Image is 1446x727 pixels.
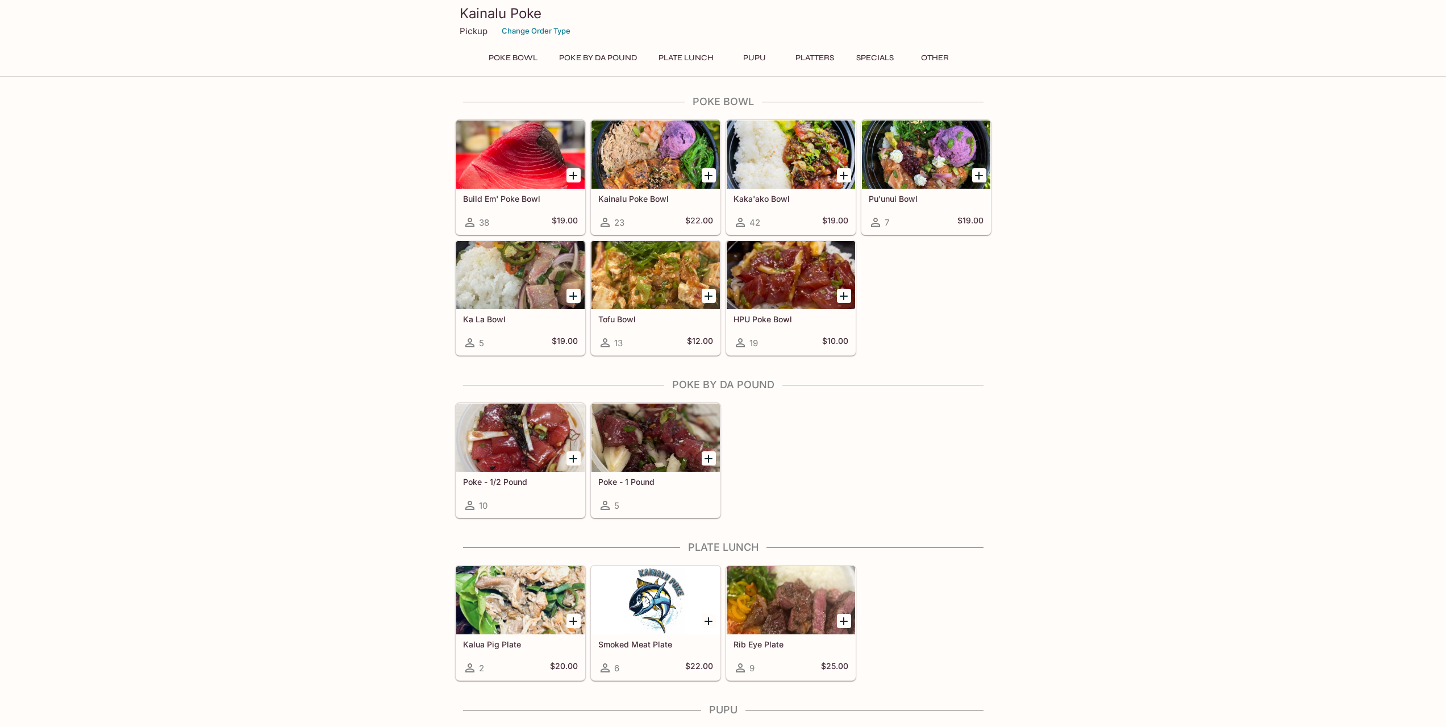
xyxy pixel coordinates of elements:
[456,404,585,472] div: Poke - 1/2 Pound
[727,121,855,189] div: Kaka'ako Bowl
[729,50,780,66] button: Pupu
[497,22,576,40] button: Change Order Type
[614,217,624,228] span: 23
[614,500,619,511] span: 5
[837,289,851,303] button: Add HPU Poke Bowl
[598,477,713,487] h5: Poke - 1 Pound
[822,215,848,229] h5: $19.00
[591,403,720,518] a: Poke - 1 Pound5
[789,50,840,66] button: Platters
[702,614,716,628] button: Add Smoked Meat Plate
[726,120,856,235] a: Kaka'ako Bowl42$19.00
[566,168,581,182] button: Add Build Em' Poke Bowl
[463,194,578,203] h5: Build Em' Poke Bowl
[591,566,720,680] a: Smoked Meat Plate6$22.00
[727,241,855,309] div: HPU Poke Bowl
[591,241,720,309] div: Tofu Bowl
[479,663,484,674] span: 2
[591,120,720,235] a: Kainalu Poke Bowl23$22.00
[552,336,578,350] h5: $19.00
[456,240,585,355] a: Ka La Bowl5$19.00
[749,663,755,674] span: 9
[455,704,991,716] h4: Pupu
[685,661,713,675] h5: $22.00
[463,314,578,324] h5: Ka La Bowl
[734,314,848,324] h5: HPU Poke Bowl
[455,95,991,108] h4: Poke Bowl
[702,451,716,466] button: Add Poke - 1 Pound
[463,477,578,487] h5: Poke - 1/2 Pound
[862,121,990,189] div: Pu'unui Bowl
[726,240,856,355] a: HPU Poke Bowl19$10.00
[685,215,713,229] h5: $22.00
[591,404,720,472] div: Poke - 1 Pound
[837,168,851,182] button: Add Kaka'ako Bowl
[456,566,585,680] a: Kalua Pig Plate2$20.00
[702,289,716,303] button: Add Tofu Bowl
[972,168,986,182] button: Add Pu'unui Bowl
[598,314,713,324] h5: Tofu Bowl
[727,566,855,634] div: Rib Eye Plate
[591,566,720,634] div: Smoked Meat Plate
[456,403,585,518] a: Poke - 1/2 Pound10
[861,120,991,235] a: Pu'unui Bowl7$19.00
[702,168,716,182] button: Add Kainalu Poke Bowl
[910,50,961,66] button: Other
[456,120,585,235] a: Build Em' Poke Bowl38$19.00
[479,338,484,348] span: 5
[598,639,713,649] h5: Smoked Meat Plate
[822,336,848,350] h5: $10.00
[885,217,889,228] span: 7
[455,541,991,554] h4: Plate Lunch
[566,614,581,628] button: Add Kalua Pig Plate
[957,215,984,229] h5: $19.00
[837,614,851,628] button: Add Rib Eye Plate
[734,639,848,649] h5: Rib Eye Plate
[849,50,901,66] button: Specials
[456,121,585,189] div: Build Em' Poke Bowl
[479,217,489,228] span: 38
[591,121,720,189] div: Kainalu Poke Bowl
[479,500,487,511] span: 10
[463,639,578,649] h5: Kalua Pig Plate
[652,50,720,66] button: Plate Lunch
[550,661,578,675] h5: $20.00
[566,451,581,466] button: Add Poke - 1/2 Pound
[687,336,713,350] h5: $12.00
[821,661,848,675] h5: $25.00
[869,194,984,203] h5: Pu'unui Bowl
[591,240,720,355] a: Tofu Bowl13$12.00
[460,5,987,22] h3: Kainalu Poke
[614,338,623,348] span: 13
[455,379,991,391] h4: Poke By Da Pound
[456,566,585,634] div: Kalua Pig Plate
[734,194,848,203] h5: Kaka'ako Bowl
[726,566,856,680] a: Rib Eye Plate9$25.00
[749,217,760,228] span: 42
[460,26,487,36] p: Pickup
[482,50,544,66] button: Poke Bowl
[614,663,619,674] span: 6
[598,194,713,203] h5: Kainalu Poke Bowl
[566,289,581,303] button: Add Ka La Bowl
[553,50,643,66] button: Poke By Da Pound
[749,338,758,348] span: 19
[552,215,578,229] h5: $19.00
[456,241,585,309] div: Ka La Bowl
